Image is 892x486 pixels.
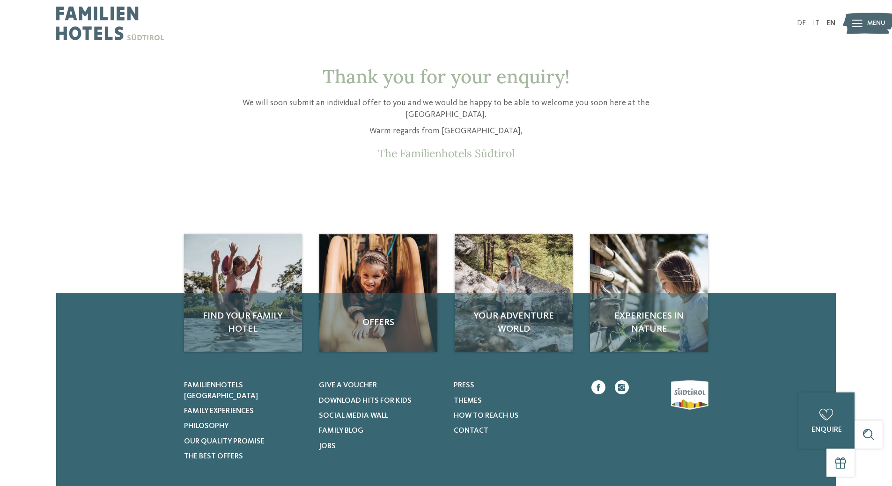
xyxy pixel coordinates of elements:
span: Philosophy [184,422,229,430]
span: Menu [867,19,885,28]
a: enquire [798,392,855,449]
span: Social Media Wall [319,412,388,420]
a: Download hits for kids [319,396,442,406]
a: Our quality promise [184,436,307,447]
span: Find your family hotel [193,310,293,336]
span: The best offers [184,453,243,460]
span: Your adventure world [464,310,563,336]
a: Jobs [319,441,442,451]
span: Offers [329,316,428,329]
a: How to reach us [454,411,577,421]
p: We will soon submit an individual offer to you and we would be happy to be able to welcome you so... [224,97,669,121]
a: Enquiry Offers [319,234,437,352]
img: Enquiry [319,234,437,352]
a: Contact [454,426,577,436]
p: The Familienhotels Südtirol [224,147,669,160]
span: Contact [454,427,488,435]
span: How to reach us [454,412,519,420]
a: Enquiry Experiences in nature [590,234,708,352]
a: Family Blog [319,426,442,436]
p: Warm regards from [GEOGRAPHIC_DATA], [224,125,669,137]
span: Family Blog [319,427,363,435]
span: Our quality promise [184,438,265,445]
a: Philosophy [184,421,307,431]
a: DE [797,20,806,27]
a: Familienhotels [GEOGRAPHIC_DATA] [184,380,307,401]
img: Enquiry [184,234,302,352]
a: Enquiry Your adventure world [455,234,573,352]
a: The best offers [184,451,307,462]
span: Press [454,382,474,389]
a: EN [826,20,836,27]
a: IT [813,20,819,27]
span: Themes [454,397,482,405]
span: Experiences in nature [599,310,699,336]
span: enquire [811,426,842,434]
span: Thank you for your enquiry! [323,65,570,88]
a: Themes [454,396,577,406]
span: Family experiences [184,407,254,415]
span: Download hits for kids [319,397,412,405]
a: Give a voucher [319,380,442,391]
img: Enquiry [455,234,573,352]
a: Family experiences [184,406,307,416]
span: Give a voucher [319,382,377,389]
a: Press [454,380,577,391]
a: Social Media Wall [319,411,442,421]
span: Jobs [319,442,336,450]
img: Enquiry [590,234,708,352]
span: Familienhotels [GEOGRAPHIC_DATA] [184,382,258,399]
a: Enquiry Find your family hotel [184,234,302,352]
